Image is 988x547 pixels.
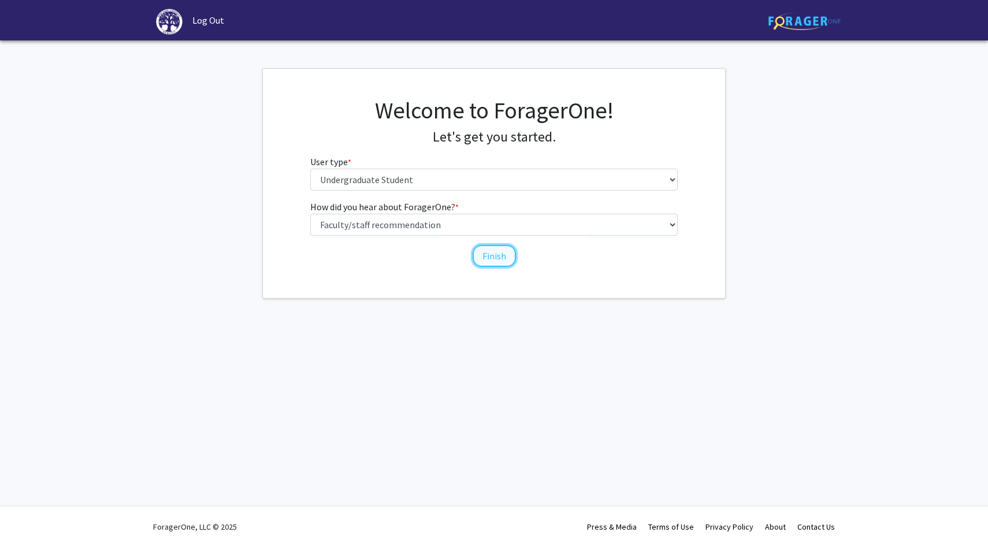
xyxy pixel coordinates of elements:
[797,522,835,532] a: Contact Us
[768,12,841,30] img: ForagerOne Logo
[310,96,678,124] h1: Welcome to ForagerOne!
[587,522,637,532] a: Press & Media
[765,522,786,532] a: About
[156,9,183,35] img: High Point University Logo
[310,200,459,214] label: How did you hear about ForagerOne?
[473,245,516,267] button: Finish
[310,129,678,146] h4: Let's get you started.
[310,155,351,169] label: User type
[705,522,753,532] a: Privacy Policy
[9,495,49,538] iframe: Chat
[153,507,237,547] div: ForagerOne, LLC © 2025
[648,522,694,532] a: Terms of Use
